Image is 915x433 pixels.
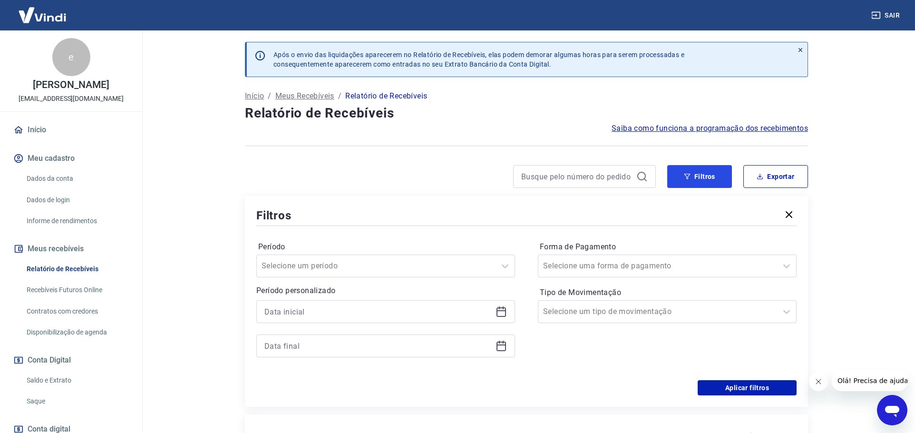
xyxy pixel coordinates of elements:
a: Dados de login [23,190,131,210]
a: Início [245,90,264,102]
a: Recebíveis Futuros Online [23,280,131,300]
p: Período personalizado [256,285,515,296]
label: Forma de Pagamento [540,241,795,253]
button: Aplicar filtros [698,380,797,395]
button: Meus recebíveis [11,238,131,259]
button: Meu cadastro [11,148,131,169]
input: Data final [264,339,492,353]
img: Vindi [11,0,73,30]
iframe: Mensagem da empresa [832,370,907,391]
input: Busque pelo número do pedido [521,169,633,184]
button: Filtros [667,165,732,188]
p: [EMAIL_ADDRESS][DOMAIN_NAME] [19,94,124,104]
iframe: Fechar mensagem [809,372,828,391]
button: Exportar [743,165,808,188]
a: Disponibilização de agenda [23,323,131,342]
p: [PERSON_NAME] [33,80,109,90]
p: / [338,90,341,102]
a: Contratos com credores [23,302,131,321]
iframe: Botão para abrir a janela de mensagens [877,395,907,425]
p: Relatório de Recebíveis [345,90,427,102]
p: Após o envio das liquidações aparecerem no Relatório de Recebíveis, elas podem demorar algumas ho... [273,50,684,69]
a: Saiba como funciona a programação dos recebimentos [612,123,808,134]
a: Saldo e Extrato [23,371,131,390]
button: Sair [869,7,904,24]
a: Meus Recebíveis [275,90,334,102]
input: Data inicial [264,305,492,319]
p: / [268,90,271,102]
a: Dados da conta [23,169,131,188]
label: Tipo de Movimentação [540,287,795,298]
span: Olá! Precisa de ajuda? [6,7,80,14]
a: Relatório de Recebíveis [23,259,131,279]
div: e [52,38,90,76]
label: Período [258,241,513,253]
a: Saque [23,392,131,411]
a: Início [11,119,131,140]
h5: Filtros [256,208,292,223]
a: Informe de rendimentos [23,211,131,231]
button: Conta Digital [11,350,131,371]
h4: Relatório de Recebíveis [245,104,808,123]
